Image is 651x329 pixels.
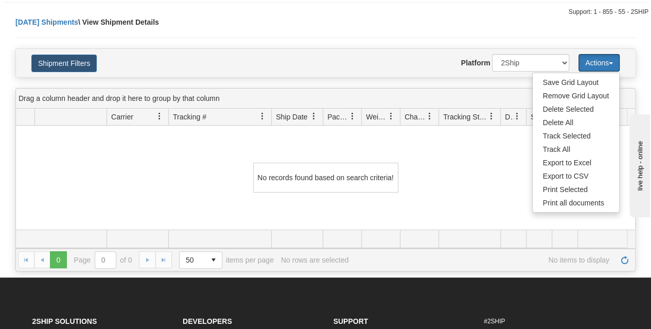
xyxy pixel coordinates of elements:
button: Shipment Filters [31,55,97,72]
span: Tracking # [173,112,206,122]
strong: Support [333,317,368,325]
span: No items to display [356,256,609,264]
div: live help - online [8,9,95,16]
a: Remove Grid Layout [533,89,619,102]
span: Weight [366,112,388,122]
strong: 2Ship Solutions [32,317,97,325]
div: grid grouping header [16,89,635,109]
h6: #2SHIP [484,318,619,325]
div: Support: 1 - 855 - 55 - 2SHIP [3,8,648,16]
button: Actions [578,54,620,72]
span: Page sizes drop down [179,251,222,269]
a: Track Selected [533,129,619,143]
span: 50 [186,255,199,265]
a: Ship Date filter column settings [305,108,323,125]
a: Weight filter column settings [382,108,400,125]
a: Track All [533,143,619,156]
span: Packages [327,112,349,122]
strong: Developers [183,317,232,325]
span: Page of 0 [74,251,132,269]
a: Carrier filter column settings [151,108,168,125]
a: [DATE] Shipments [15,18,78,26]
a: Print Selected [533,183,619,196]
span: \ View Shipment Details [78,18,159,26]
div: No rows are selected [281,256,349,264]
a: Delete All [533,116,619,129]
a: Print all documents [533,196,619,210]
a: Delete Selected [533,102,619,116]
span: Carrier [111,112,133,122]
label: Platform [461,58,490,68]
a: Tracking # filter column settings [254,108,271,125]
span: Delivery Status [505,112,514,122]
a: Delivery Status filter column settings [508,108,526,125]
span: Shipment Issues [531,112,539,122]
a: Tracking Status filter column settings [483,108,500,125]
span: items per page [179,251,274,269]
a: Packages filter column settings [344,108,361,125]
iframe: chat widget [627,112,650,217]
a: Export to CSV [533,169,619,183]
a: Charge filter column settings [421,108,438,125]
div: No records found based on search criteria! [253,163,398,193]
a: Save Grid Layout [533,76,619,89]
span: Ship Date [276,112,307,122]
span: select [205,252,222,268]
span: Page 0 [50,251,66,268]
a: Refresh [617,251,633,268]
span: Charge [404,112,426,122]
a: Export to Excel [533,156,619,169]
span: Tracking Status [443,112,488,122]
